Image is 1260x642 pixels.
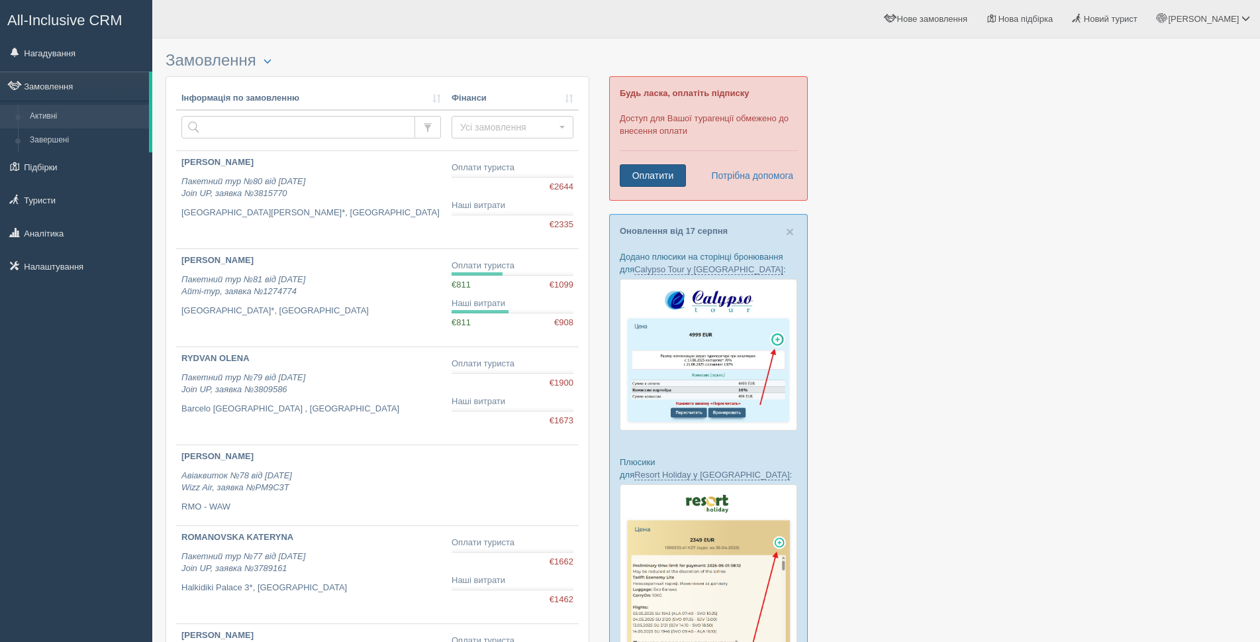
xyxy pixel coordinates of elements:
div: Оплати туриста [452,162,573,174]
p: Barcelo [GEOGRAPHIC_DATA] , [GEOGRAPHIC_DATA] [181,403,441,415]
a: Calypso Tour у [GEOGRAPHIC_DATA] [634,264,783,275]
i: Пакетний тур №80 від [DATE] Join UP, заявка №3815770 [181,176,305,199]
div: Доступ для Вашої турагенції обмежено до внесення оплати [609,76,808,201]
h3: Замовлення [166,52,589,70]
span: €2335 [550,219,573,231]
a: Оплатити [620,164,686,187]
b: ROMANOVSKA KATERYNA [181,532,293,542]
div: Оплати туриста [452,358,573,370]
button: Close [786,225,794,239]
span: €2644 [550,181,573,193]
i: Авіаквиток №78 від [DATE] Wizz Air, заявка №PM9C3T [181,470,292,493]
span: €1099 [550,279,573,292]
i: Пакетний тур №81 від [DATE] Айті-тур, заявка №1274774 [181,274,305,297]
img: calypso-tour-proposal-crm-for-travel-agency.jpg [620,279,797,431]
a: Фінанси [452,92,573,105]
a: [PERSON_NAME] Пакетний тур №81 від [DATE]Айті-тур, заявка №1274774 [GEOGRAPHIC_DATA]*, [GEOGRAPHI... [176,249,446,347]
span: €1673 [550,415,573,427]
b: Будь ласка, оплатіть підписку [620,88,749,98]
p: Halkidiki Palace 3*, [GEOGRAPHIC_DATA] [181,582,441,594]
span: Новий турист [1084,14,1138,24]
p: [GEOGRAPHIC_DATA]*, [GEOGRAPHIC_DATA] [181,305,441,317]
div: Наші витрати [452,199,573,212]
a: Завершені [24,129,149,152]
a: [PERSON_NAME] Пакетний тур №80 від [DATE]Join UP, заявка №3815770 [GEOGRAPHIC_DATA][PERSON_NAME]*... [176,151,446,248]
div: Оплати туриста [452,537,573,549]
p: [GEOGRAPHIC_DATA][PERSON_NAME]*, [GEOGRAPHIC_DATA] [181,207,441,219]
a: Потрібна допомога [703,164,794,187]
span: €1662 [550,556,573,568]
p: RMO - WAW [181,501,441,513]
div: Наші витрати [452,574,573,587]
a: All-Inclusive CRM [1,1,152,37]
b: [PERSON_NAME] [181,630,254,640]
a: Оновлення від 17 серпня [620,226,728,236]
b: [PERSON_NAME] [181,255,254,265]
span: €811 [452,317,471,327]
span: All-Inclusive CRM [7,12,122,28]
div: Наші витрати [452,396,573,408]
a: RYDVAN OLENA Пакетний тур №79 від [DATE]Join UP, заявка №3809586 Barcelo [GEOGRAPHIC_DATA] , [GEO... [176,347,446,445]
input: Пошук за номером замовлення, ПІБ або паспортом туриста [181,116,415,138]
i: Пакетний тур №79 від [DATE] Join UP, заявка №3809586 [181,372,305,395]
span: €811 [452,280,471,290]
a: ROMANOVSKA KATERYNA Пакетний тур №77 від [DATE]Join UP, заявка №3789161 Halkidiki Palace 3*, [GEO... [176,526,446,623]
a: Resort Holiday у [GEOGRAPHIC_DATA] [634,470,789,480]
b: [PERSON_NAME] [181,451,254,461]
p: Плюсики для : [620,456,797,481]
span: €1900 [550,377,573,390]
b: [PERSON_NAME] [181,157,254,167]
a: Інформація по замовленню [181,92,441,105]
button: Усі замовлення [452,116,573,138]
div: Оплати туриста [452,260,573,272]
div: Наші витрати [452,297,573,310]
i: Пакетний тур №77 від [DATE] Join UP, заявка №3789161 [181,551,305,574]
span: Нова підбірка [998,14,1053,24]
p: Додано плюсики на сторінці бронювання для : [620,250,797,276]
span: €908 [554,317,573,329]
span: Нове замовлення [897,14,967,24]
span: [PERSON_NAME] [1168,14,1239,24]
span: × [786,224,794,239]
span: Усі замовлення [460,121,556,134]
a: Активні [24,105,149,129]
span: €1462 [550,594,573,606]
b: RYDVAN OLENA [181,353,250,363]
a: [PERSON_NAME] Авіаквиток №78 від [DATE]Wizz Air, заявка №PM9C3T RMO - WAW [176,445,446,525]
